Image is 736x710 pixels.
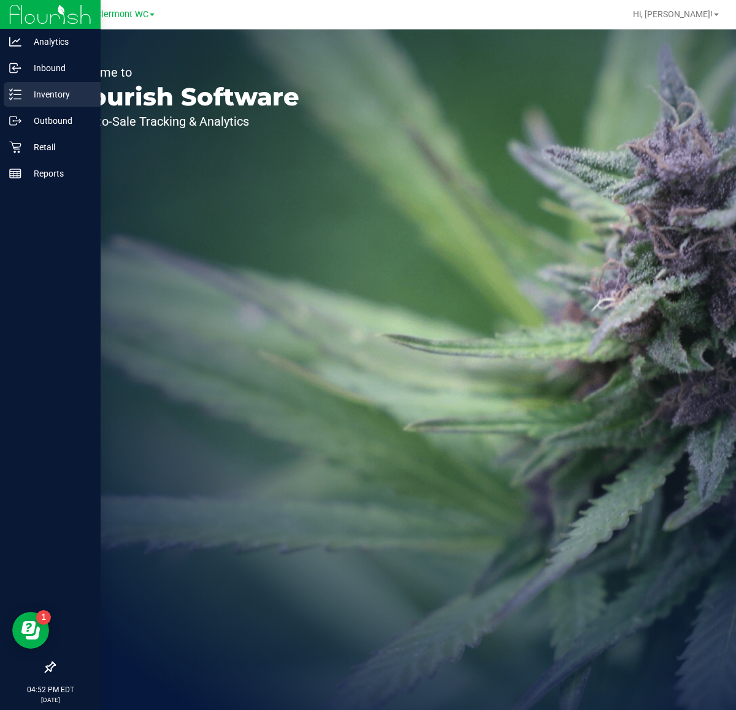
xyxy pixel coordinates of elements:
p: Outbound [21,113,95,128]
p: Reports [21,166,95,181]
inline-svg: Retail [9,141,21,153]
p: [DATE] [6,695,95,704]
p: Inbound [21,61,95,75]
p: Flourish Software [66,85,299,109]
inline-svg: Outbound [9,115,21,127]
p: Seed-to-Sale Tracking & Analytics [66,115,299,128]
iframe: Resource center unread badge [36,610,51,625]
inline-svg: Inbound [9,62,21,74]
p: Analytics [21,34,95,49]
inline-svg: Analytics [9,36,21,48]
p: Inventory [21,87,95,102]
span: Clermont WC [96,9,148,20]
iframe: Resource center [12,612,49,649]
inline-svg: Reports [9,167,21,180]
span: Hi, [PERSON_NAME]! [633,9,713,19]
inline-svg: Inventory [9,88,21,101]
p: 04:52 PM EDT [6,684,95,695]
p: Retail [21,140,95,155]
p: Welcome to [66,66,299,78]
